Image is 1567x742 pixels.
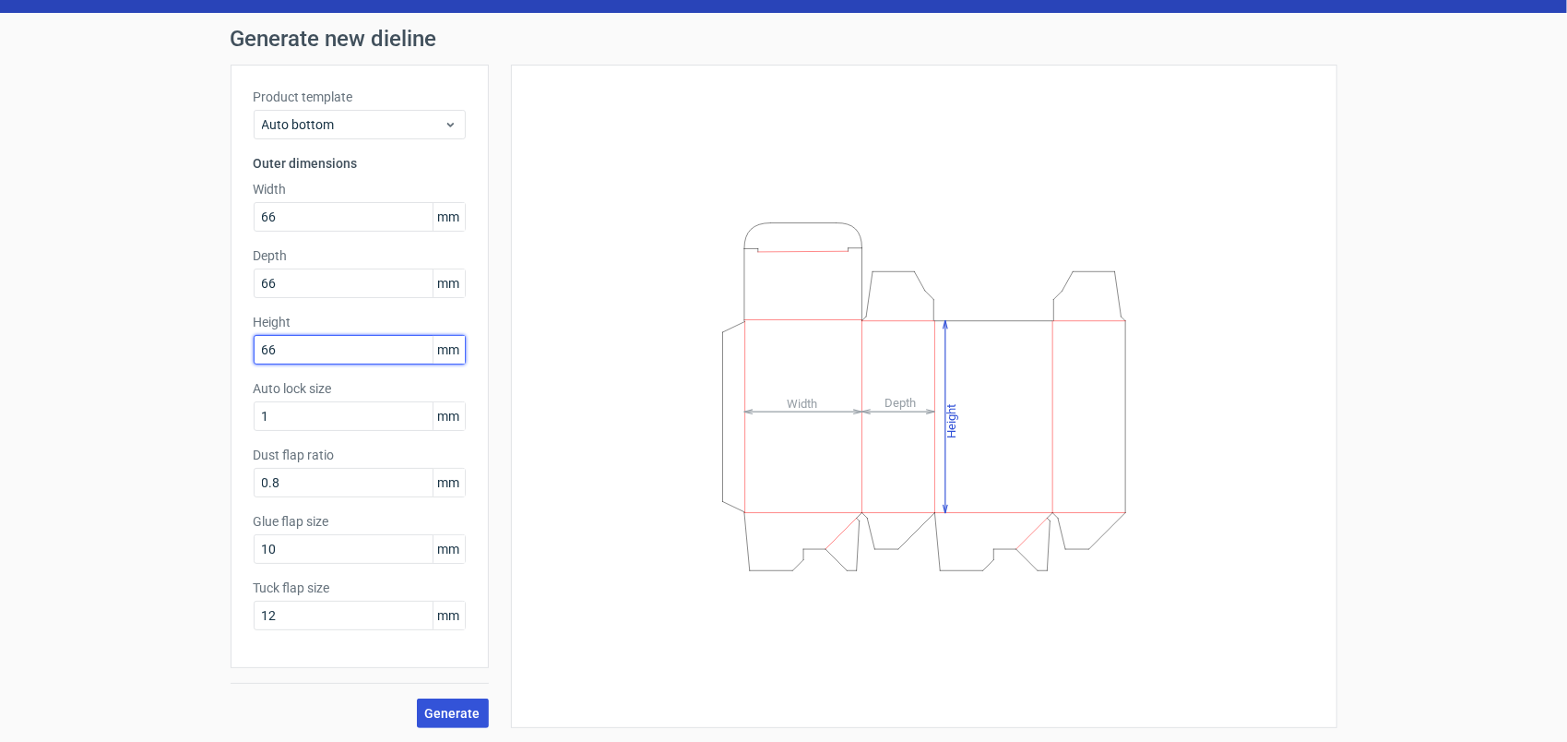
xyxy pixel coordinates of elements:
h1: Generate new dieline [231,28,1337,50]
label: Tuck flap size [254,579,466,597]
tspan: Width [787,396,817,410]
label: Product template [254,88,466,106]
label: Auto lock size [254,379,466,398]
span: mm [433,602,465,629]
label: Depth [254,246,466,265]
button: Generate [417,699,489,728]
h3: Outer dimensions [254,154,466,173]
label: Dust flap ratio [254,446,466,464]
span: Generate [425,707,481,720]
label: Width [254,180,466,198]
label: Glue flap size [254,512,466,531]
span: mm [433,336,465,364]
span: mm [433,402,465,430]
span: mm [433,203,465,231]
span: mm [433,269,465,297]
label: Height [254,313,466,331]
span: mm [433,469,465,497]
span: Auto bottom [262,115,444,134]
tspan: Depth [884,396,915,410]
span: mm [433,535,465,563]
tspan: Height [944,403,958,437]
